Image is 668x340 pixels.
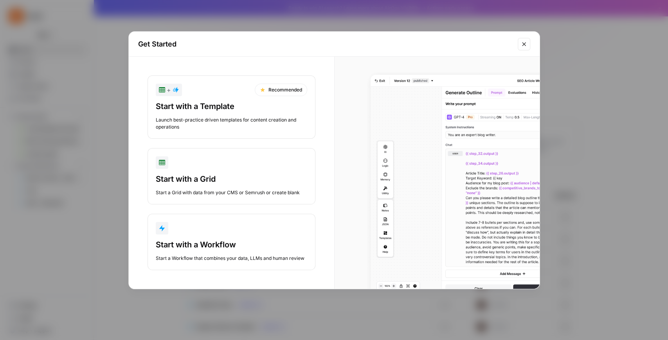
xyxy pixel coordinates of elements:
[148,75,315,139] button: +RecommendedStart with a TemplateLaunch best-practice driven templates for content creation and o...
[156,189,307,196] div: Start a Grid with data from your CMS or Semrush or create blank
[156,239,307,250] div: Start with a Workflow
[156,116,307,131] div: Launch best-practice driven templates for content creation and operations
[156,101,307,112] div: Start with a Template
[148,148,315,204] button: Start with a GridStart a Grid with data from your CMS or Semrush or create blank
[159,85,179,95] div: +
[518,38,530,50] button: Close modal
[138,39,513,50] h2: Get Started
[156,255,307,262] div: Start a Workflow that combines your data, LLMs and human review
[148,214,315,270] button: Start with a WorkflowStart a Workflow that combines your data, LLMs and human review
[255,84,307,96] div: Recommended
[156,174,307,184] div: Start with a Grid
